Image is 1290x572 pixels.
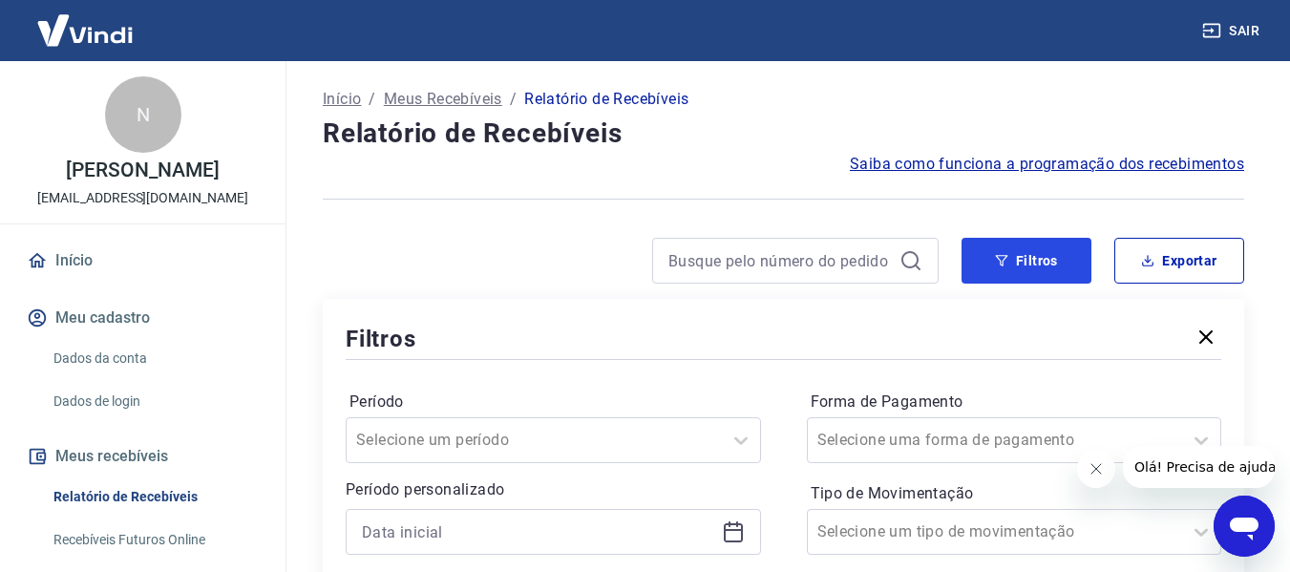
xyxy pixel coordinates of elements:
h5: Filtros [346,324,416,354]
iframe: Botão para abrir a janela de mensagens [1214,496,1275,557]
button: Meus recebíveis [23,435,263,477]
iframe: Mensagem da empresa [1123,446,1275,488]
label: Tipo de Movimentação [811,482,1218,505]
button: Meu cadastro [23,297,263,339]
a: Dados da conta [46,339,263,378]
a: Meus Recebíveis [384,88,502,111]
p: / [369,88,375,111]
a: Dados de login [46,382,263,421]
p: Período personalizado [346,478,761,501]
button: Filtros [962,238,1091,284]
p: Relatório de Recebíveis [524,88,688,111]
a: Relatório de Recebíveis [46,477,263,517]
button: Exportar [1114,238,1244,284]
img: Vindi [23,1,147,59]
h4: Relatório de Recebíveis [323,115,1244,153]
a: Saiba como funciona a programação dos recebimentos [850,153,1244,176]
div: N [105,76,181,153]
label: Forma de Pagamento [811,391,1218,413]
p: [EMAIL_ADDRESS][DOMAIN_NAME] [37,188,248,208]
input: Busque pelo número do pedido [668,246,892,275]
span: Olá! Precisa de ajuda? [11,13,160,29]
p: / [510,88,517,111]
button: Sair [1198,13,1267,49]
label: Período [349,391,757,413]
a: Recebíveis Futuros Online [46,520,263,560]
a: Início [23,240,263,282]
p: [PERSON_NAME] [66,160,219,180]
a: Início [323,88,361,111]
input: Data inicial [362,518,714,546]
iframe: Fechar mensagem [1077,450,1115,488]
